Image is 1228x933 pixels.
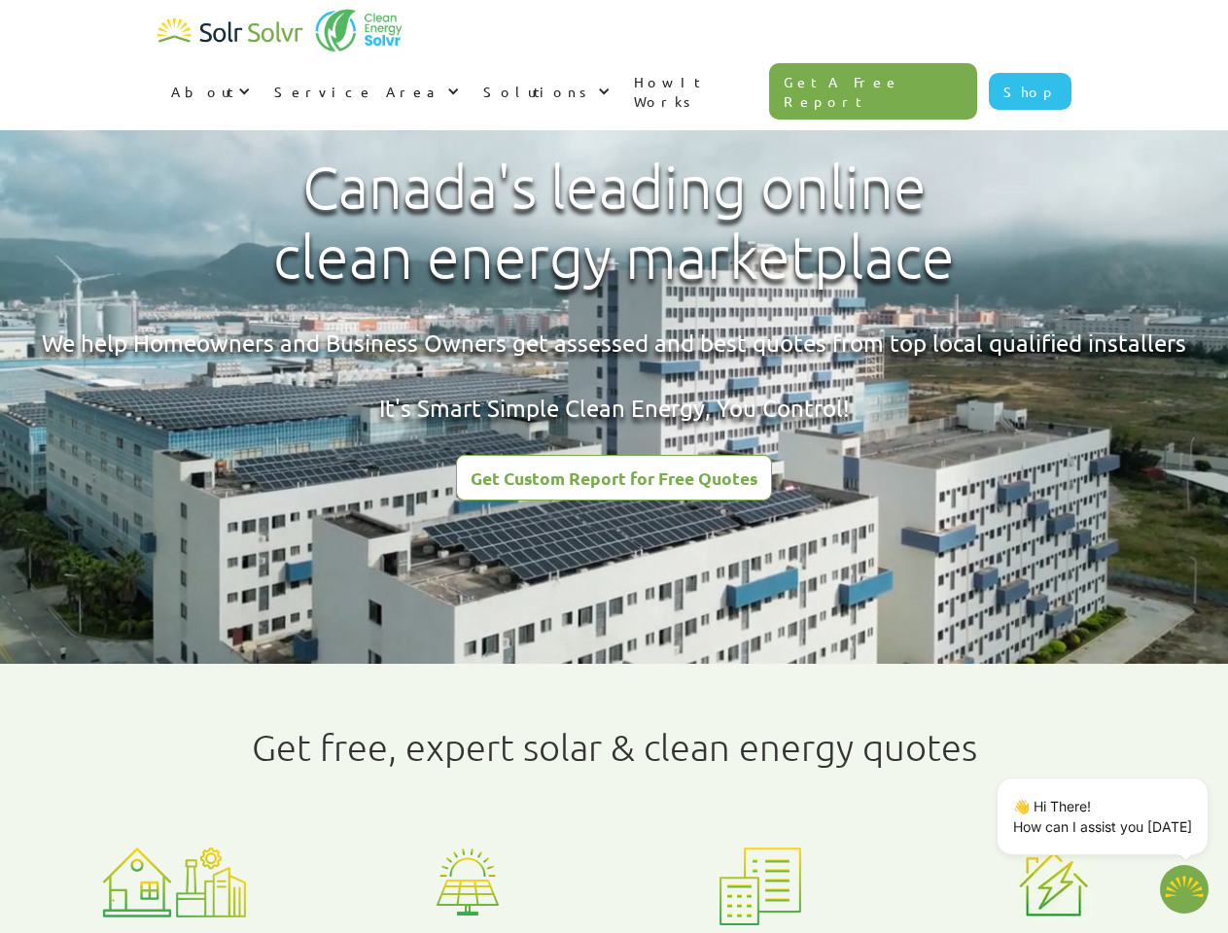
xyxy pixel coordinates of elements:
h1: Get free, expert solar & clean energy quotes [252,726,977,769]
h1: Canada's leading online clean energy marketplace [257,153,971,293]
img: 1702586718.png [1160,865,1209,914]
a: Shop [989,73,1071,110]
p: 👋 Hi There! How can I assist you [DATE] [1013,796,1192,837]
div: About [171,82,233,101]
div: Service Area [261,62,470,121]
button: Open chatbot widget [1160,865,1209,914]
div: Solutions [483,82,593,101]
div: Service Area [274,82,442,101]
a: Get Custom Report for Free Quotes [456,455,772,501]
div: Get Custom Report for Free Quotes [471,469,757,487]
div: We help Homeowners and Business Owners get assessed and best quotes from top local qualified inst... [42,327,1186,425]
a: How It Works [620,52,770,130]
a: Get A Free Report [769,63,977,120]
div: Solutions [470,62,620,121]
div: About [158,62,261,121]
